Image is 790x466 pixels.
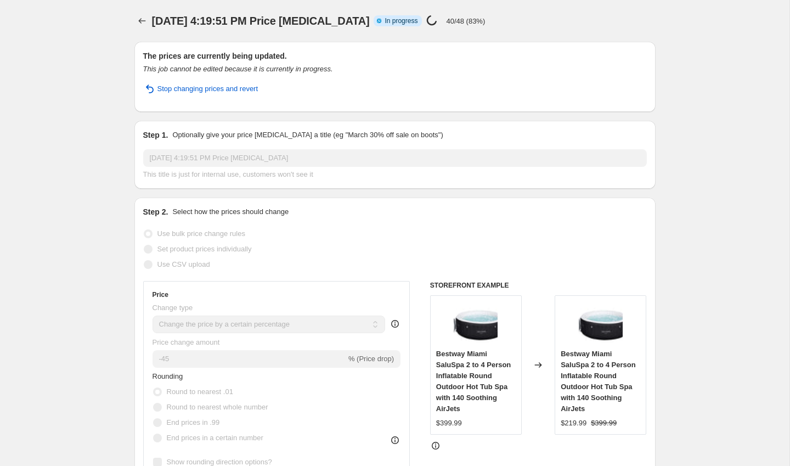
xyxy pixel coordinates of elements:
span: Use bulk price change rules [157,229,245,238]
input: 30% off holiday sale [143,149,647,167]
span: Round to nearest whole number [167,403,268,411]
div: $219.99 [561,418,586,429]
h3: Price [153,290,168,299]
input: -15 [153,350,346,368]
i: This job cannot be edited because it is currently in progress. [143,65,333,73]
button: Price change jobs [134,13,150,29]
span: End prices in a certain number [167,434,263,442]
p: Select how the prices should change [172,206,289,217]
span: In progress [385,16,417,25]
span: Rounding [153,372,183,380]
span: Price change amount [153,338,220,346]
span: Change type [153,304,193,312]
h6: STOREFRONT EXAMPLE [430,281,647,290]
span: End prices in .99 [167,418,220,426]
span: % (Price drop) [348,355,394,363]
span: Show rounding direction options? [167,458,272,466]
button: Stop changing prices and revert [137,80,265,98]
span: [DATE] 4:19:51 PM Price [MEDICAL_DATA] [152,15,370,27]
h2: Step 1. [143,130,168,141]
span: This title is just for internal use, customers won't see it [143,170,313,178]
span: Round to nearest .01 [167,388,233,396]
strike: $399.99 [591,418,617,429]
p: 40/48 (83%) [446,17,485,25]
span: Stop changing prices and revert [157,83,258,94]
p: Optionally give your price [MEDICAL_DATA] a title (eg "March 30% off sale on boots") [172,130,443,141]
img: 31U7DpGmvbL_80x.jpg [579,301,623,345]
h2: Step 2. [143,206,168,217]
span: Use CSV upload [157,260,210,268]
span: Set product prices individually [157,245,252,253]
img: 31U7DpGmvbL_80x.jpg [454,301,498,345]
h2: The prices are currently being updated. [143,50,647,61]
span: Bestway Miami SaluSpa 2 to 4 Person Inflatable Round Outdoor Hot Tub Spa with 140 Soothing AirJets [561,350,636,413]
span: Bestway Miami SaluSpa 2 to 4 Person Inflatable Round Outdoor Hot Tub Spa with 140 Soothing AirJets [436,350,511,413]
div: help [390,318,400,329]
div: $399.99 [436,418,462,429]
